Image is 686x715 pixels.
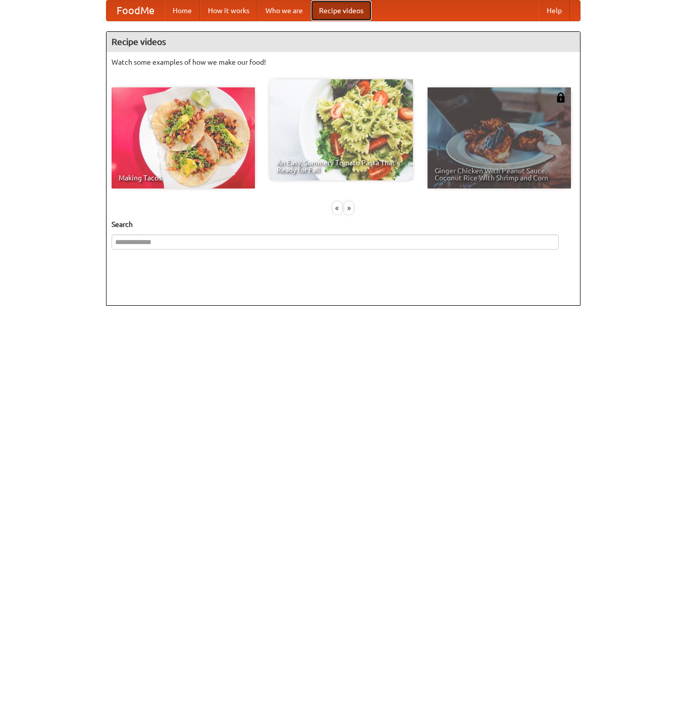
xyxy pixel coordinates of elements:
span: An Easy, Summery Tomato Pasta That's Ready for Fall [277,159,406,173]
a: Help [539,1,570,21]
h4: Recipe videos [107,32,580,52]
img: 483408.png [556,92,566,103]
a: FoodMe [107,1,165,21]
p: Watch some examples of how we make our food! [112,57,575,67]
a: Who we are [257,1,311,21]
div: » [344,202,353,214]
a: Recipe videos [311,1,372,21]
a: An Easy, Summery Tomato Pasta That's Ready for Fall [270,79,413,180]
div: « [333,202,342,214]
h5: Search [112,219,575,229]
a: Making Tacos [112,87,255,188]
span: Making Tacos [119,174,248,181]
a: Home [165,1,200,21]
a: How it works [200,1,257,21]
